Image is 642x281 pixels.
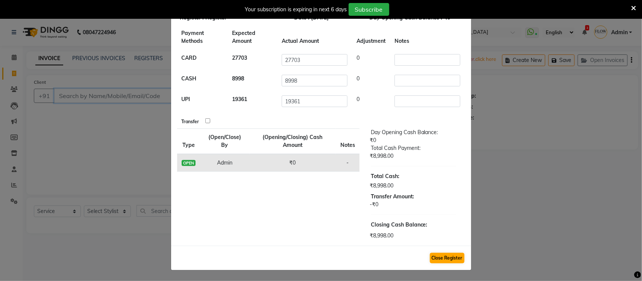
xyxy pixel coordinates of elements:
[365,193,462,201] div: Transfer Amount:
[352,25,390,50] th: Adjustment
[365,172,462,180] div: :
[349,3,389,16] button: Subscribe
[365,152,462,160] div: ₹8,998.00
[182,160,196,166] span: OPEN
[365,182,462,190] div: ₹8,998.00
[430,253,464,263] button: Close Register
[177,129,200,154] th: Type
[365,221,462,229] div: :
[245,6,347,14] div: Your subscription is expiring in next 6 days
[365,128,462,136] div: Day Opening Cash Balance:
[232,96,247,103] b: 19361
[228,25,277,50] th: Expected Amount
[177,25,228,50] th: Payment Methods
[249,154,336,172] td: ₹0
[182,119,199,124] b: Transfer
[182,54,197,61] b: CARD
[182,75,197,82] b: CASH
[390,25,465,50] th: Notes
[336,154,360,172] td: -
[365,144,462,152] div: Total Cash Payment:
[277,25,352,50] th: Actual Amount
[365,136,462,144] div: ₹0
[232,54,247,61] b: 27703
[357,96,360,103] span: 0
[336,129,360,154] th: Notes
[357,75,360,82] span: 0
[371,221,426,228] span: Closing Cash Balance
[365,201,462,208] div: -₹0
[371,173,398,180] span: Total Cash
[200,154,249,172] td: Admin
[232,75,244,82] b: 8998
[357,54,360,61] span: 0
[182,96,190,103] b: UPI
[365,232,462,240] div: ₹8,998.00
[249,129,336,154] th: (Opening/Closing) Cash Amount
[200,129,249,154] th: (Open/Close) By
